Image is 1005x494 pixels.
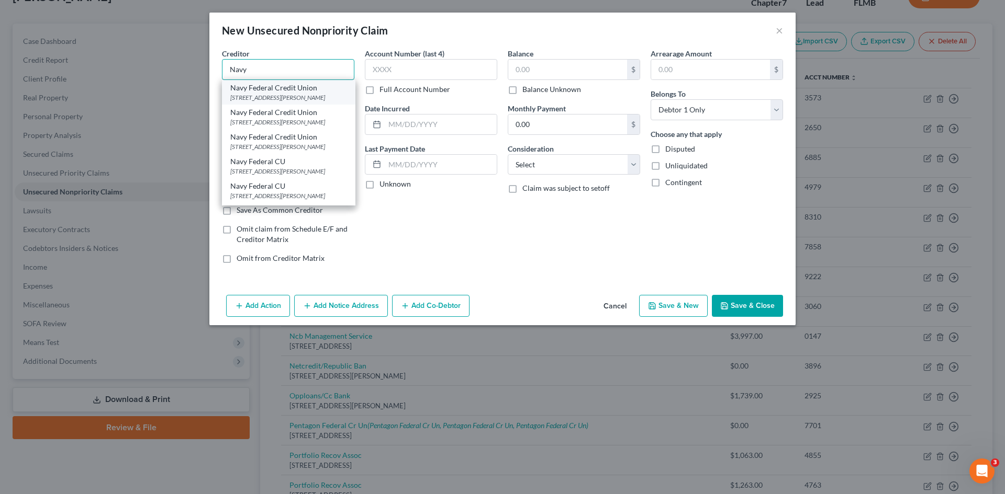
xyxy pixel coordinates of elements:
[365,48,444,59] label: Account Number (last 4)
[237,254,325,262] span: Omit from Creditor Matrix
[627,114,640,134] div: $
[991,458,999,467] span: 3
[508,48,533,59] label: Balance
[639,295,708,317] button: Save & New
[230,83,347,93] div: Navy Federal Credit Union
[651,60,770,79] input: 0.00
[230,191,347,200] div: [STREET_ADDRESS][PERSON_NAME]
[665,178,702,187] span: Contingent
[379,179,411,189] label: Unknown
[969,458,995,484] iframe: Intercom live chat
[294,295,388,317] button: Add Notice Address
[665,161,708,170] span: Unliquidated
[222,49,250,58] span: Creditor
[230,118,347,127] div: [STREET_ADDRESS][PERSON_NAME]
[385,114,497,134] input: MM/DD/YYYY
[651,89,686,98] span: Belongs To
[508,60,627,79] input: 0.00
[222,23,388,38] div: New Unsecured Nonpriority Claim
[237,224,348,244] span: Omit claim from Schedule E/F and Creditor Matrix
[230,93,347,102] div: [STREET_ADDRESS][PERSON_NAME]
[770,60,783,79] div: $
[508,114,627,134] input: 0.00
[230,142,347,151] div: [STREET_ADDRESS][PERSON_NAME]
[385,155,497,175] input: MM/DD/YYYY
[222,59,354,80] input: Search creditor by name...
[508,143,554,154] label: Consideration
[651,48,712,59] label: Arrearage Amount
[230,181,347,191] div: Navy Federal CU
[776,24,783,37] button: ×
[665,144,695,153] span: Disputed
[230,156,347,167] div: Navy Federal CU
[627,60,640,79] div: $
[365,103,410,114] label: Date Incurred
[651,129,722,140] label: Choose any that apply
[365,143,425,154] label: Last Payment Date
[237,205,323,215] label: Save As Common Creditor
[230,132,347,142] div: Navy Federal Credit Union
[392,295,470,317] button: Add Co-Debtor
[379,84,450,95] label: Full Account Number
[365,59,497,80] input: XXXX
[226,295,290,317] button: Add Action
[712,295,783,317] button: Save & Close
[522,84,581,95] label: Balance Unknown
[595,296,635,317] button: Cancel
[508,103,566,114] label: Monthly Payment
[522,183,610,192] span: Claim was subject to setoff
[230,167,347,176] div: [STREET_ADDRESS][PERSON_NAME]
[230,107,347,118] div: Navy Federal Credit Union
